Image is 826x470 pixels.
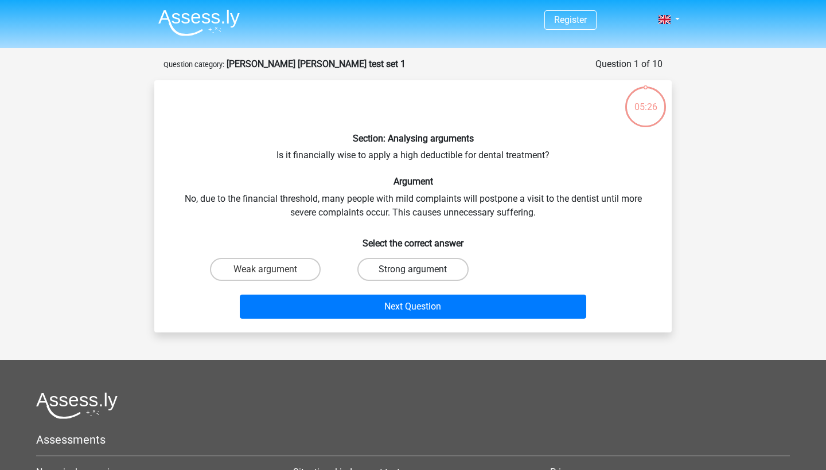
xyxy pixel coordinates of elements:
[357,258,468,281] label: Strong argument
[210,258,321,281] label: Weak argument
[173,229,653,249] h6: Select the correct answer
[36,392,118,419] img: Assessly logo
[159,89,667,323] div: Is it financially wise to apply a high deductible for dental treatment? No, due to the financial ...
[240,295,587,319] button: Next Question
[554,14,587,25] a: Register
[595,57,663,71] div: Question 1 of 10
[36,433,790,446] h5: Assessments
[173,133,653,144] h6: Section: Analysing arguments
[227,58,406,69] strong: [PERSON_NAME] [PERSON_NAME] test set 1
[624,85,667,114] div: 05:26
[173,176,653,187] h6: Argument
[163,60,224,69] small: Question category:
[158,9,240,36] img: Assessly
